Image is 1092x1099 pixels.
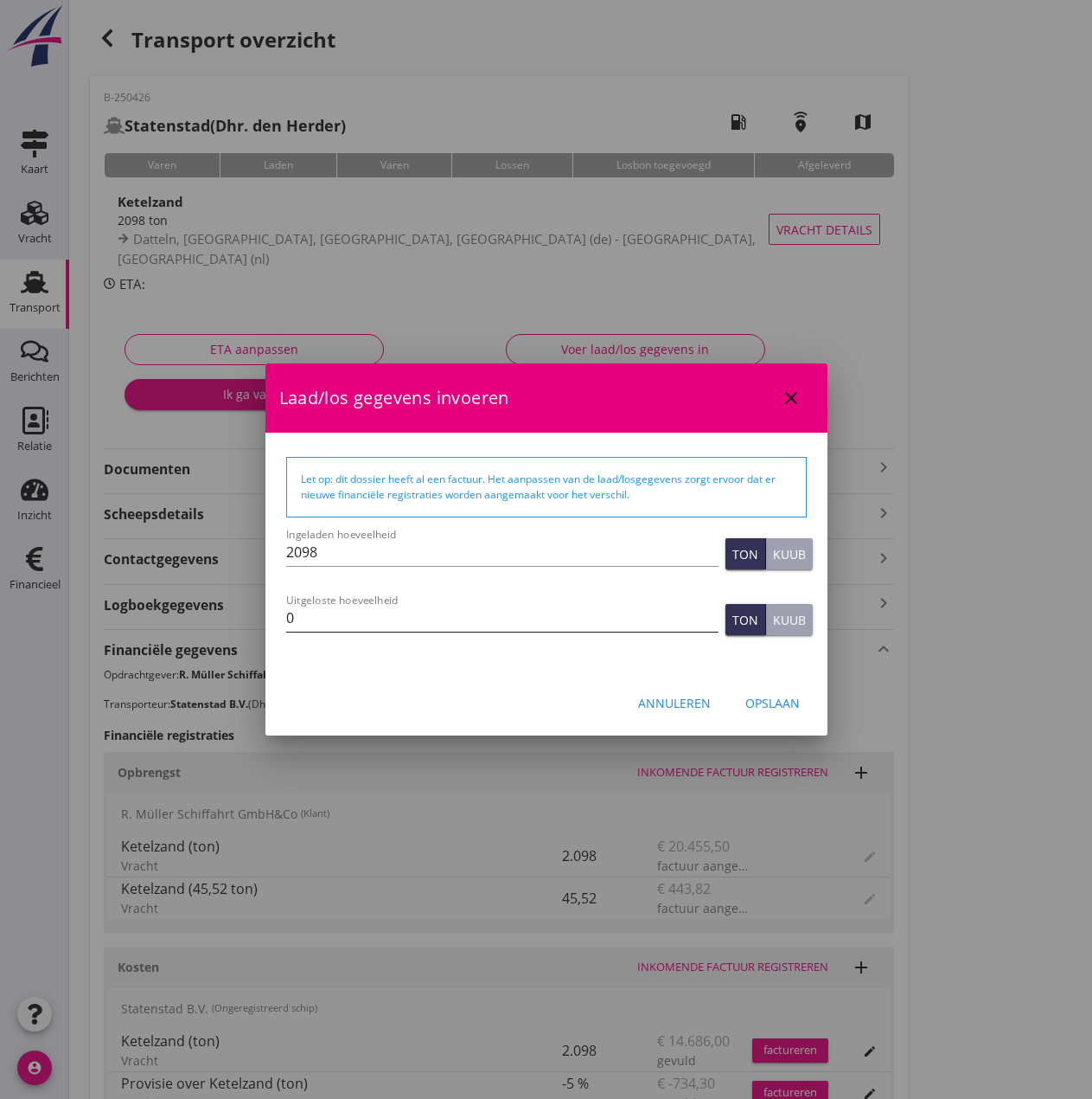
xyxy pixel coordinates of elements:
[638,694,711,712] div: Annuleren
[265,363,827,433] div: Laad/los gegevens invoeren
[725,604,766,635] button: Ton
[773,611,806,629] div: Kuub
[745,694,800,712] div: Opslaan
[773,545,806,563] div: Kuub
[624,687,725,718] button: Annuleren
[781,388,801,408] i: close
[286,538,718,566] input: Ingeladen hoeveelheid
[766,538,813,569] button: Kuub
[766,604,813,635] button: Kuub
[725,538,766,569] button: Ton
[301,472,792,503] div: Let op: dit dossier heeft al een factuur. Het aanpassen van de laad/losgegevens zorgt ervoor dat ...
[732,611,758,629] div: Ton
[731,687,814,718] button: Opslaan
[286,604,718,632] input: Uitgeloste hoeveelheid
[732,545,758,563] div: Ton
